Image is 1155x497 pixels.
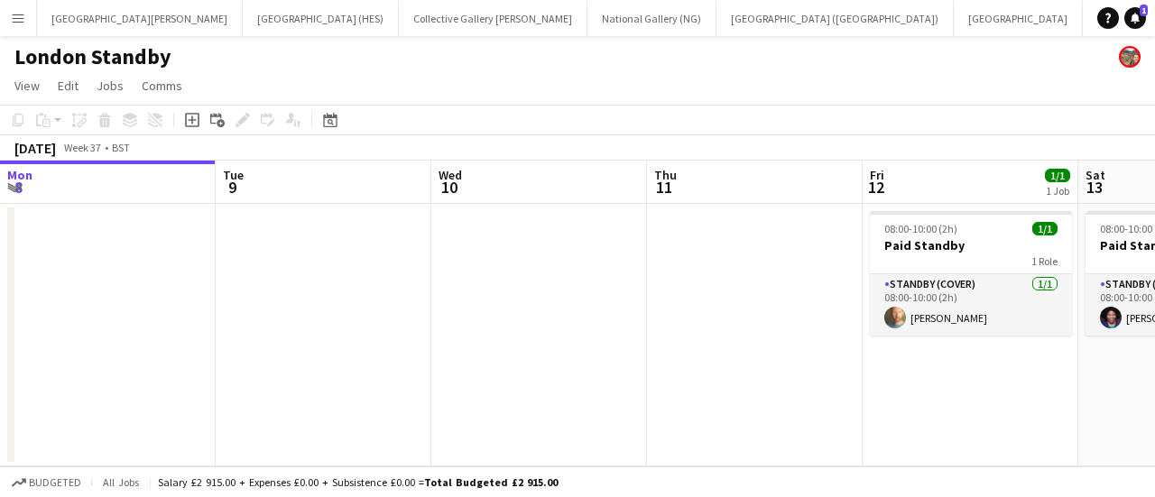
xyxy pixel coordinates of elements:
[14,78,40,94] span: View
[954,1,1083,36] button: [GEOGRAPHIC_DATA]
[14,43,171,70] h1: London Standby
[651,177,677,198] span: 11
[5,177,32,198] span: 8
[587,1,716,36] button: National Gallery (NG)
[424,475,558,489] span: Total Budgeted £2 915.00
[7,74,47,97] a: View
[14,139,56,157] div: [DATE]
[112,141,130,154] div: BST
[399,1,587,36] button: Collective Gallery [PERSON_NAME]
[7,167,32,183] span: Mon
[1124,7,1146,29] a: 1
[1032,222,1058,235] span: 1/1
[1045,169,1070,182] span: 1/1
[29,476,81,489] span: Budgeted
[243,1,399,36] button: [GEOGRAPHIC_DATA] (HES)
[1086,167,1105,183] span: Sat
[439,167,462,183] span: Wed
[223,167,244,183] span: Tue
[37,1,243,36] button: [GEOGRAPHIC_DATA][PERSON_NAME]
[1031,254,1058,268] span: 1 Role
[97,78,124,94] span: Jobs
[158,475,558,489] div: Salary £2 915.00 + Expenses £0.00 + Subsistence £0.00 =
[220,177,244,198] span: 9
[142,78,182,94] span: Comms
[1140,5,1148,16] span: 1
[51,74,86,97] a: Edit
[870,274,1072,336] app-card-role: Standby (cover)1/108:00-10:00 (2h)[PERSON_NAME]
[436,177,462,198] span: 10
[884,222,957,235] span: 08:00-10:00 (2h)
[99,475,143,489] span: All jobs
[9,473,84,492] button: Budgeted
[1046,184,1069,198] div: 1 Job
[870,211,1072,336] app-job-card: 08:00-10:00 (2h)1/1Paid Standby1 RoleStandby (cover)1/108:00-10:00 (2h)[PERSON_NAME]
[60,141,105,154] span: Week 37
[58,78,79,94] span: Edit
[1083,177,1105,198] span: 13
[1119,46,1141,68] app-user-avatar: Alyce Paton
[654,167,677,183] span: Thu
[867,177,884,198] span: 12
[134,74,189,97] a: Comms
[89,74,131,97] a: Jobs
[870,237,1072,253] h3: Paid Standby
[716,1,954,36] button: [GEOGRAPHIC_DATA] ([GEOGRAPHIC_DATA])
[870,167,884,183] span: Fri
